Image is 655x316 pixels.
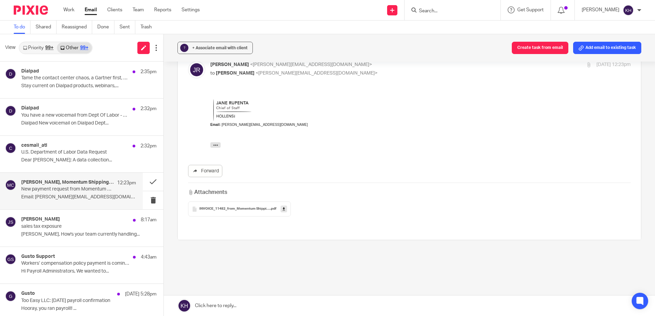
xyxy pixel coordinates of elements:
a: Other99+ [57,42,91,53]
a: Done [97,21,114,34]
p: [PERSON_NAME] [582,6,619,13]
a: Email [85,6,97,13]
p: [DATE] 5:28pm [125,291,157,298]
h4: [PERSON_NAME], Momentum Shipping Company [21,180,114,185]
span: Get Support [517,8,544,12]
p: 8:17am [141,216,157,223]
h4: Gusto [21,291,35,297]
span: to [210,71,215,76]
div: ? [180,44,188,52]
p: New payment request from Momentum Shipping Company - invoice 11482 [21,186,113,192]
div: 99+ [45,45,53,50]
h4: cesmail_atl [21,143,47,148]
span: [PERSON_NAME] [210,62,249,67]
span: [PERSON_NAME] [216,71,255,76]
p: 2:32pm [140,105,157,112]
h3: Attachments [188,188,227,196]
input: Search [418,8,480,14]
img: svg%3E [5,216,16,227]
h4: Dialpad [21,68,39,74]
p: Email: [PERSON_NAME][EMAIL_ADDRESS][DOMAIN_NAME] ----------... [21,194,136,200]
img: svg%3E [5,180,16,190]
p: Dialpad New voicemail on Dialpad Dept... [21,120,157,126]
button: ? + Associate email with client [177,42,253,54]
p: 2:35pm [140,68,157,75]
a: [PERSON_NAME][EMAIL_ADDRESS][DOMAIN_NAME] [11,31,98,35]
p: U.S. Department of Labor Data Request [21,149,129,155]
a: Reports [154,6,171,13]
h4: Dialpad [21,105,39,111]
img: svg%3E [188,61,205,78]
p: 12:23pm [117,180,136,186]
p: Dear [PERSON_NAME]: A data collection... [21,157,157,163]
img: svg%3E [5,254,16,265]
a: To do [14,21,30,34]
a: Work [63,6,74,13]
span: <[PERSON_NAME][EMAIL_ADDRESS][DOMAIN_NAME]> [250,62,372,67]
span: INVOICE_11482_from_Momentum Shipping Company [199,207,270,211]
a: Team [133,6,144,13]
a: Shared [36,21,57,34]
button: INVOICE_11482_from_Momentum Shipping Company.pdf [188,201,291,216]
button: Add email to existing task [573,42,641,54]
p: 4:43am [141,254,157,261]
button: Create task from email [512,42,568,54]
p: [PERSON_NAME], How's your team currently handling... [21,232,157,237]
a: Sent [120,21,135,34]
p: Hooray, you ran payroll!! ... [21,306,157,312]
p: [DATE] 12:23pm [596,61,631,68]
p: Too Easy LLC: [DATE] payroll confirmation [21,298,129,304]
h4: Gusto Support [21,254,55,260]
p: Workers’ compensation policy payment is coming up [21,261,129,266]
p: Stay current on Dialpad products, webinars,... [21,83,157,89]
span: + Associate email with client [192,46,248,50]
img: svg%3E [5,291,16,302]
img: svg%3E [5,105,16,116]
a: Priority99+ [20,42,57,53]
h4: [PERSON_NAME] [21,216,60,222]
p: Tame the contact center chaos, a Gartner first, and more [21,75,129,81]
p: sales tax exposure [21,224,129,229]
span: .pdf [270,207,276,211]
img: svg%3E [5,68,16,79]
a: Trash [140,21,157,34]
p: You have a new voicemail from Dept Of Labor - 0:37 [21,113,129,118]
p: Hi Payroll Administrators, We wanted to... [21,268,157,274]
div: 99+ [80,45,88,50]
img: Pixie [14,5,48,15]
p: 2:32pm [140,143,157,149]
span: <[PERSON_NAME][EMAIL_ADDRESS][DOMAIN_NAME]> [256,71,378,76]
a: Reassigned [62,21,92,34]
img: svg%3E [5,143,16,154]
a: Clients [107,6,122,13]
span: View [5,44,15,51]
a: Forward [188,165,222,177]
a: Settings [182,6,200,13]
img: svg%3E [623,5,634,16]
